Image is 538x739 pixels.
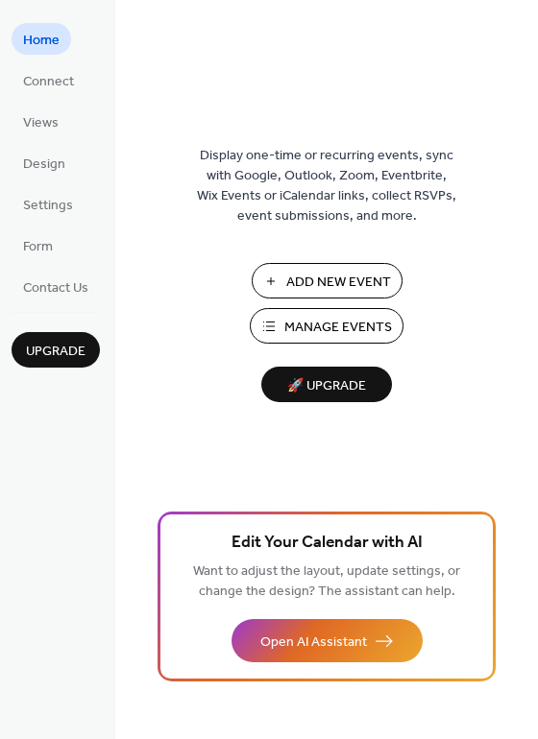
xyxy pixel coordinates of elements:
[261,367,392,402] button: 🚀 Upgrade
[12,188,85,220] a: Settings
[23,113,59,133] span: Views
[12,229,64,261] a: Form
[193,559,460,605] span: Want to adjust the layout, update settings, or change the design? The assistant can help.
[12,64,86,96] a: Connect
[273,373,380,399] span: 🚀 Upgrade
[23,196,73,216] span: Settings
[197,146,456,226] span: Display one-time or recurring events, sync with Google, Outlook, Zoom, Eventbrite, Wix Events or ...
[232,619,423,662] button: Open AI Assistant
[250,308,403,344] button: Manage Events
[23,237,53,257] span: Form
[232,530,423,557] span: Edit Your Calendar with AI
[284,318,392,338] span: Manage Events
[286,273,391,293] span: Add New Event
[23,278,88,298] span: Contact Us
[23,31,60,51] span: Home
[12,106,70,137] a: Views
[12,271,100,302] a: Contact Us
[12,332,100,368] button: Upgrade
[12,147,77,179] a: Design
[26,342,86,362] span: Upgrade
[23,72,74,92] span: Connect
[12,23,71,55] a: Home
[252,263,403,298] button: Add New Event
[23,155,65,175] span: Design
[260,632,367,653] span: Open AI Assistant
